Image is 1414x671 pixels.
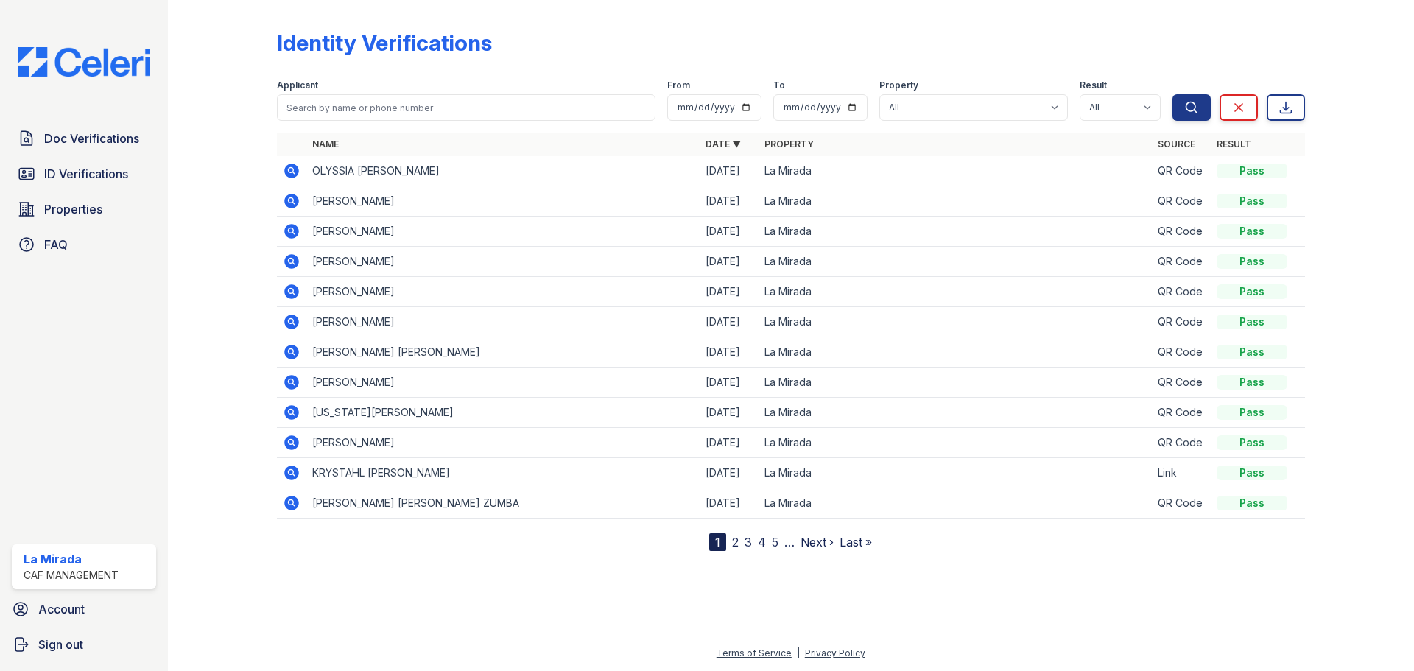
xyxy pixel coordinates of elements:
[706,138,741,150] a: Date ▼
[6,594,162,624] a: Account
[1217,194,1287,208] div: Pass
[700,186,759,217] td: [DATE]
[1217,466,1287,480] div: Pass
[44,165,128,183] span: ID Verifications
[306,337,700,368] td: [PERSON_NAME] [PERSON_NAME]
[1152,428,1211,458] td: QR Code
[759,368,1152,398] td: La Mirada
[1217,375,1287,390] div: Pass
[1152,398,1211,428] td: QR Code
[759,337,1152,368] td: La Mirada
[784,533,795,551] span: …
[12,230,156,259] a: FAQ
[758,535,766,549] a: 4
[1217,138,1251,150] a: Result
[759,488,1152,519] td: La Mirada
[1217,435,1287,450] div: Pass
[38,636,83,653] span: Sign out
[772,535,778,549] a: 5
[38,600,85,618] span: Account
[700,217,759,247] td: [DATE]
[805,647,865,658] a: Privacy Policy
[801,535,834,549] a: Next ›
[879,80,918,91] label: Property
[306,186,700,217] td: [PERSON_NAME]
[306,277,700,307] td: [PERSON_NAME]
[759,307,1152,337] td: La Mirada
[1217,405,1287,420] div: Pass
[306,156,700,186] td: OLYSSIA [PERSON_NAME]
[44,236,68,253] span: FAQ
[700,428,759,458] td: [DATE]
[24,550,119,568] div: La Mirada
[1152,156,1211,186] td: QR Code
[700,398,759,428] td: [DATE]
[1217,345,1287,359] div: Pass
[306,398,700,428] td: [US_STATE][PERSON_NAME]
[6,630,162,659] a: Sign out
[12,124,156,153] a: Doc Verifications
[667,80,690,91] label: From
[306,307,700,337] td: [PERSON_NAME]
[1217,254,1287,269] div: Pass
[1152,488,1211,519] td: QR Code
[12,159,156,189] a: ID Verifications
[759,458,1152,488] td: La Mirada
[1158,138,1195,150] a: Source
[306,428,700,458] td: [PERSON_NAME]
[277,29,492,56] div: Identity Verifications
[306,488,700,519] td: [PERSON_NAME] [PERSON_NAME] ZUMBA
[759,398,1152,428] td: La Mirada
[1152,337,1211,368] td: QR Code
[306,368,700,398] td: [PERSON_NAME]
[44,200,102,218] span: Properties
[306,458,700,488] td: KRYSTAHL [PERSON_NAME]
[1217,224,1287,239] div: Pass
[773,80,785,91] label: To
[1217,315,1287,329] div: Pass
[306,247,700,277] td: [PERSON_NAME]
[700,277,759,307] td: [DATE]
[44,130,139,147] span: Doc Verifications
[759,186,1152,217] td: La Mirada
[1152,368,1211,398] td: QR Code
[759,428,1152,458] td: La Mirada
[12,194,156,224] a: Properties
[797,647,800,658] div: |
[732,535,739,549] a: 2
[1080,80,1107,91] label: Result
[312,138,339,150] a: Name
[700,337,759,368] td: [DATE]
[700,307,759,337] td: [DATE]
[700,247,759,277] td: [DATE]
[1217,496,1287,510] div: Pass
[764,138,814,150] a: Property
[700,488,759,519] td: [DATE]
[759,217,1152,247] td: La Mirada
[1152,277,1211,307] td: QR Code
[1217,284,1287,299] div: Pass
[6,47,162,77] img: CE_Logo_Blue-a8612792a0a2168367f1c8372b55b34899dd931a85d93a1a3d3e32e68fde9ad4.png
[1217,164,1287,178] div: Pass
[759,277,1152,307] td: La Mirada
[717,647,792,658] a: Terms of Service
[277,94,655,121] input: Search by name or phone number
[24,568,119,583] div: CAF Management
[745,535,752,549] a: 3
[277,80,318,91] label: Applicant
[1152,307,1211,337] td: QR Code
[1152,247,1211,277] td: QR Code
[1152,217,1211,247] td: QR Code
[700,458,759,488] td: [DATE]
[840,535,872,549] a: Last »
[759,247,1152,277] td: La Mirada
[1152,186,1211,217] td: QR Code
[1152,458,1211,488] td: Link
[306,217,700,247] td: [PERSON_NAME]
[700,368,759,398] td: [DATE]
[709,533,726,551] div: 1
[759,156,1152,186] td: La Mirada
[700,156,759,186] td: [DATE]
